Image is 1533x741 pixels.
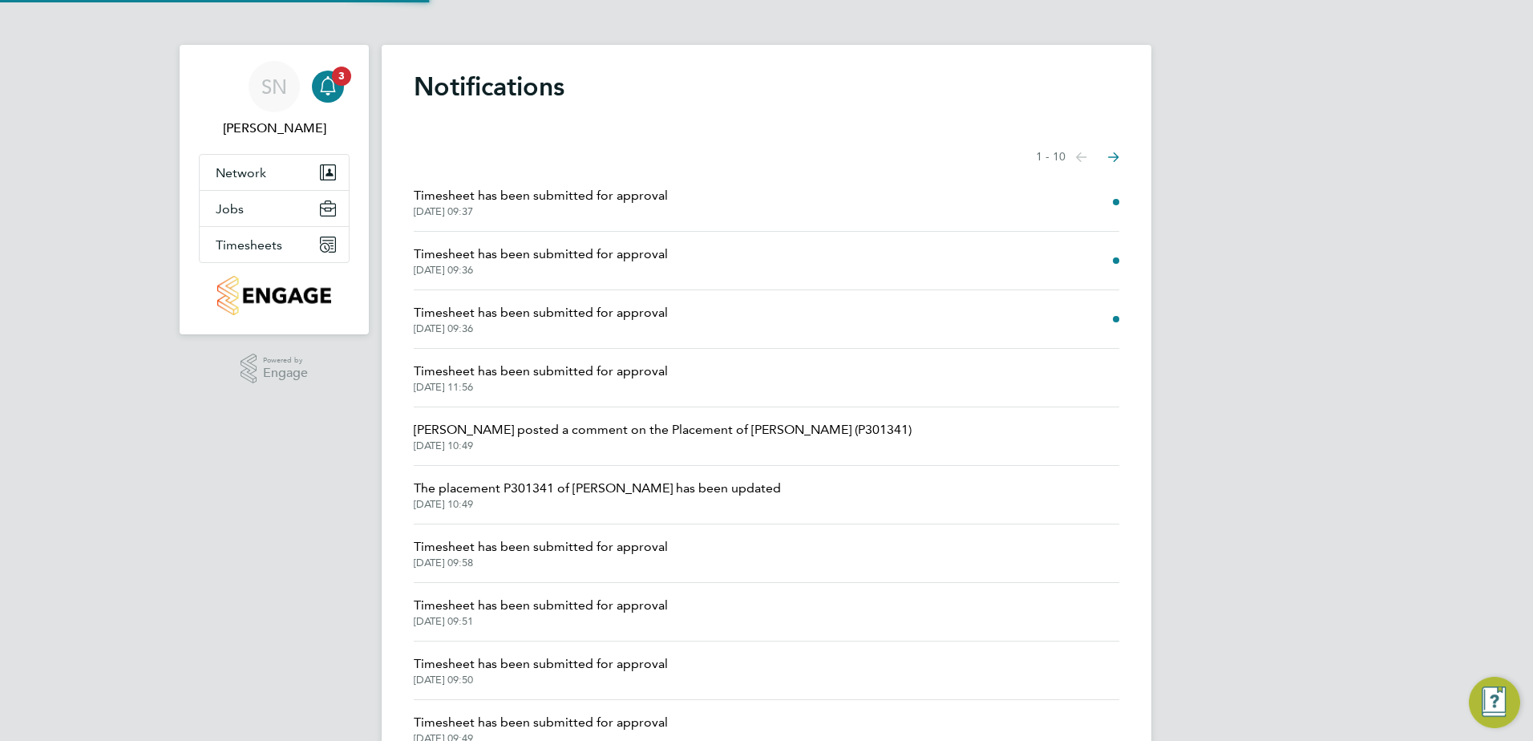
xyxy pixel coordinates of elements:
[414,498,781,511] span: [DATE] 10:49
[414,420,912,439] span: [PERSON_NAME] posted a comment on the Placement of [PERSON_NAME] (P301341)
[414,537,668,557] span: Timesheet has been submitted for approval
[414,557,668,569] span: [DATE] 09:58
[216,165,266,180] span: Network
[414,71,1119,103] h1: Notifications
[414,596,668,615] span: Timesheet has been submitted for approval
[414,654,668,674] span: Timesheet has been submitted for approval
[414,245,668,277] a: Timesheet has been submitted for approval[DATE] 09:36
[414,537,668,569] a: Timesheet has been submitted for approval[DATE] 09:58
[414,186,668,218] a: Timesheet has been submitted for approval[DATE] 09:37
[414,479,781,511] a: The placement P301341 of [PERSON_NAME] has been updated[DATE] 10:49
[414,615,668,628] span: [DATE] 09:51
[332,67,351,86] span: 3
[414,264,668,277] span: [DATE] 09:36
[414,362,668,394] a: Timesheet has been submitted for approval[DATE] 11:56
[414,303,668,335] a: Timesheet has been submitted for approval[DATE] 09:36
[200,191,349,226] button: Jobs
[263,354,308,367] span: Powered by
[312,61,344,112] a: 3
[241,354,309,384] a: Powered byEngage
[199,61,350,138] a: SN[PERSON_NAME]
[414,439,912,452] span: [DATE] 10:49
[200,155,349,190] button: Network
[414,205,668,218] span: [DATE] 09:37
[414,381,668,394] span: [DATE] 11:56
[414,362,668,381] span: Timesheet has been submitted for approval
[414,186,668,205] span: Timesheet has been submitted for approval
[216,237,282,253] span: Timesheets
[414,303,668,322] span: Timesheet has been submitted for approval
[414,596,668,628] a: Timesheet has been submitted for approval[DATE] 09:51
[216,201,244,217] span: Jobs
[414,713,668,732] span: Timesheet has been submitted for approval
[1036,149,1066,165] span: 1 - 10
[414,654,668,686] a: Timesheet has been submitted for approval[DATE] 09:50
[414,420,912,452] a: [PERSON_NAME] posted a comment on the Placement of [PERSON_NAME] (P301341)[DATE] 10:49
[1469,677,1520,728] button: Engage Resource Center
[1036,141,1119,173] nav: Select page of notifications list
[414,322,668,335] span: [DATE] 09:36
[414,479,781,498] span: The placement P301341 of [PERSON_NAME] has been updated
[261,76,287,97] span: SN
[414,245,668,264] span: Timesheet has been submitted for approval
[414,674,668,686] span: [DATE] 09:50
[263,366,308,380] span: Engage
[199,276,350,315] a: Go to home page
[217,276,330,315] img: countryside-properties-logo-retina.png
[199,119,350,138] span: Simon Nangle
[200,227,349,262] button: Timesheets
[180,45,369,334] nav: Main navigation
